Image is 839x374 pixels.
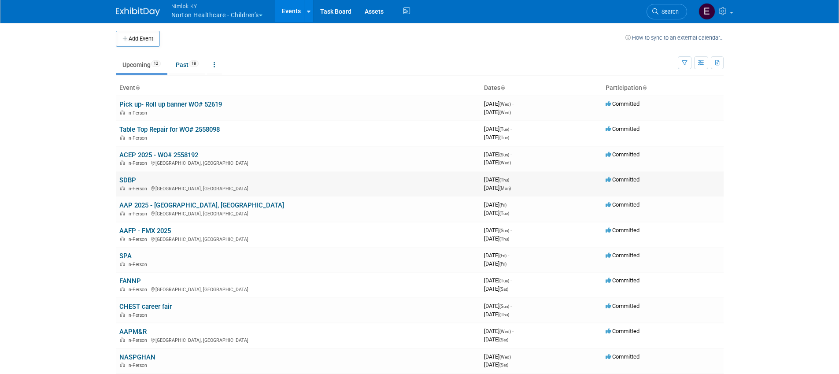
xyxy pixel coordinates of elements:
[499,253,506,258] span: (Fri)
[127,287,150,293] span: In-Person
[127,211,150,217] span: In-Person
[189,60,199,67] span: 18
[484,311,509,318] span: [DATE]
[120,363,125,367] img: In-Person Event
[499,337,508,342] span: (Sat)
[119,285,477,293] div: [GEOGRAPHIC_DATA], [GEOGRAPHIC_DATA]
[119,210,477,217] div: [GEOGRAPHIC_DATA], [GEOGRAPHIC_DATA]
[606,151,639,158] span: Committed
[512,100,514,107] span: -
[499,178,509,182] span: (Thu)
[484,252,509,259] span: [DATE]
[499,102,511,107] span: (Wed)
[127,262,150,267] span: In-Person
[151,60,161,67] span: 12
[119,201,284,209] a: AAP 2025 - [GEOGRAPHIC_DATA], [GEOGRAPHIC_DATA]
[499,135,509,140] span: (Tue)
[484,336,508,343] span: [DATE]
[499,186,511,191] span: (Mon)
[116,7,160,16] img: ExhibitDay
[606,201,639,208] span: Committed
[510,227,512,233] span: -
[135,84,140,91] a: Sort by Event Name
[499,355,511,359] span: (Wed)
[647,4,687,19] a: Search
[606,277,639,284] span: Committed
[510,151,512,158] span: -
[120,186,125,190] img: In-Person Event
[119,159,477,166] div: [GEOGRAPHIC_DATA], [GEOGRAPHIC_DATA]
[484,277,512,284] span: [DATE]
[171,1,262,11] span: Nimlok KY
[499,304,509,309] span: (Sun)
[484,100,514,107] span: [DATE]
[484,159,511,166] span: [DATE]
[484,227,512,233] span: [DATE]
[499,127,509,132] span: (Tue)
[119,100,222,108] a: Pick up- Roll up banner WO# 52619
[119,353,155,361] a: NASPGHAN
[484,176,512,183] span: [DATE]
[484,328,514,334] span: [DATE]
[484,151,512,158] span: [DATE]
[484,126,512,132] span: [DATE]
[606,227,639,233] span: Committed
[606,353,639,360] span: Committed
[119,235,477,242] div: [GEOGRAPHIC_DATA], [GEOGRAPHIC_DATA]
[499,237,509,241] span: (Thu)
[127,363,150,368] span: In-Person
[169,56,205,73] a: Past18
[119,303,172,311] a: CHEST career fair
[642,84,647,91] a: Sort by Participation Type
[512,328,514,334] span: -
[127,186,150,192] span: In-Person
[116,81,480,96] th: Event
[119,151,198,159] a: ACEP 2025 - WO# 2558192
[625,34,724,41] a: How to sync to an external calendar...
[484,260,506,267] span: [DATE]
[119,185,477,192] div: [GEOGRAPHIC_DATA], [GEOGRAPHIC_DATA]
[699,3,715,20] img: Elizabeth Griffin
[119,328,147,336] a: AAPM&R
[120,262,125,266] img: In-Person Event
[499,287,508,292] span: (Sat)
[508,252,509,259] span: -
[480,81,602,96] th: Dates
[116,56,167,73] a: Upcoming12
[606,252,639,259] span: Committed
[499,262,506,267] span: (Fri)
[484,201,509,208] span: [DATE]
[484,235,509,242] span: [DATE]
[499,211,509,216] span: (Tue)
[499,278,509,283] span: (Tue)
[499,152,509,157] span: (Sun)
[119,227,171,235] a: AAFP - FMX 2025
[120,287,125,291] img: In-Person Event
[119,277,141,285] a: FANNP
[499,312,509,317] span: (Thu)
[119,126,220,133] a: Table Top Repair for WO# 2558098
[499,329,511,334] span: (Wed)
[119,176,136,184] a: SDBP
[120,237,125,241] img: In-Person Event
[484,303,512,309] span: [DATE]
[120,211,125,215] img: In-Person Event
[499,228,509,233] span: (Sun)
[606,100,639,107] span: Committed
[499,363,508,367] span: (Sat)
[127,312,150,318] span: In-Person
[127,237,150,242] span: In-Person
[510,126,512,132] span: -
[606,176,639,183] span: Committed
[606,126,639,132] span: Committed
[499,203,506,207] span: (Fri)
[499,110,511,115] span: (Wed)
[512,353,514,360] span: -
[602,81,724,96] th: Participation
[127,135,150,141] span: In-Person
[606,303,639,309] span: Committed
[127,160,150,166] span: In-Person
[484,210,509,216] span: [DATE]
[120,337,125,342] img: In-Person Event
[499,160,511,165] span: (Wed)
